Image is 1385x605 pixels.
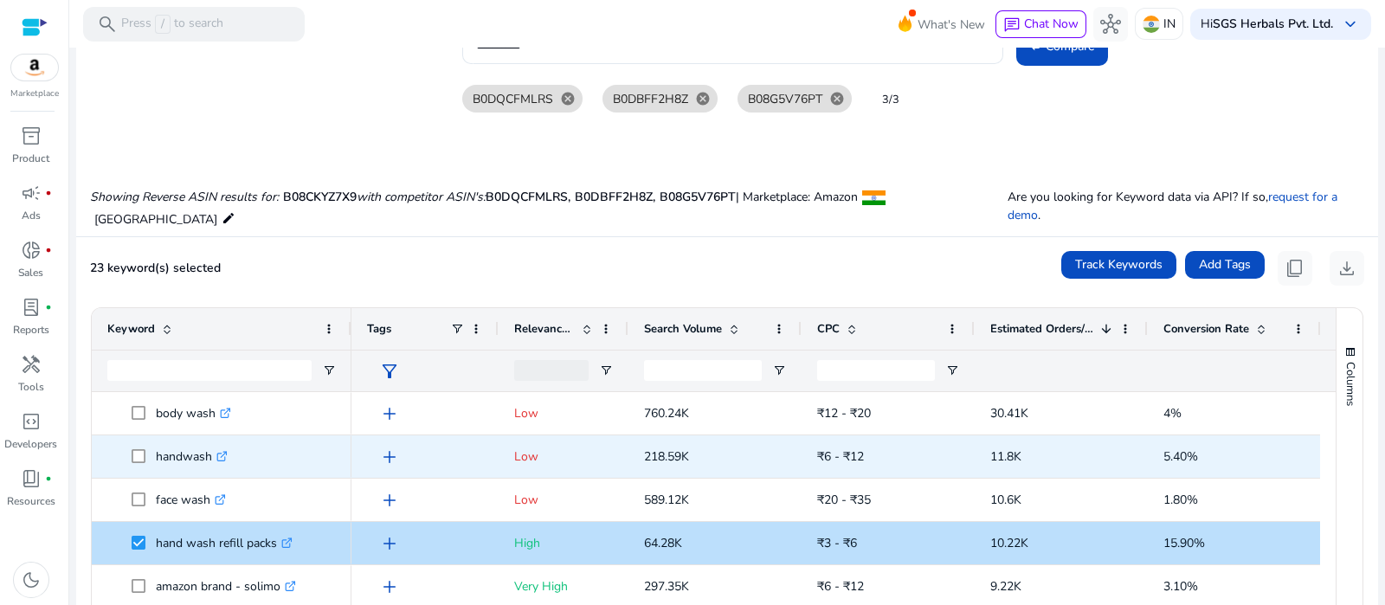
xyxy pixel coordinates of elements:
[817,578,864,595] span: ₹6 - ₹12
[1061,251,1176,279] button: Track Keywords
[13,322,49,338] p: Reports
[1163,448,1198,465] span: 5.40%
[1075,255,1163,274] span: Track Keywords
[379,533,400,554] span: add
[514,525,613,561] p: High
[45,304,52,311] span: fiber_manual_record
[514,569,613,604] p: Very High
[18,265,43,280] p: Sales
[990,578,1021,595] span: 9.22K
[1163,535,1205,551] span: 15.90%
[772,364,786,377] button: Open Filter Menu
[1340,14,1361,35] span: keyboard_arrow_down
[817,360,935,381] input: CPC Filter Input
[473,90,553,108] span: B0DQCFMLRS
[156,439,228,474] p: handwash
[644,578,689,595] span: 297.35K
[817,535,857,551] span: ₹3 - ₹6
[644,492,689,508] span: 589.12K
[1143,16,1160,33] img: in.svg
[379,490,400,511] span: add
[1213,16,1333,32] b: SGS Herbals Pvt. Ltd.
[688,91,718,106] mat-icon: cancel
[1024,16,1079,32] span: Chat Now
[21,411,42,432] span: code_blocks
[995,10,1086,38] button: chatChat Now
[817,492,871,508] span: ₹20 - ₹35
[283,189,357,205] span: B08CKYZ7X9
[155,15,171,34] span: /
[12,151,49,166] p: Product
[367,321,391,337] span: Tags
[1285,258,1305,279] span: content_copy
[653,189,660,205] span: ,
[644,360,762,381] input: Search Volume Filter Input
[568,189,575,205] span: ,
[322,364,336,377] button: Open Filter Menu
[1330,251,1364,286] button: download
[94,211,217,228] span: [GEOGRAPHIC_DATA]
[90,260,221,276] span: 23 keyword(s) selected
[121,15,223,34] p: Press to search
[7,493,55,509] p: Resources
[18,379,44,395] p: Tools
[514,321,575,337] span: Relevance Score
[156,482,226,518] p: face wash
[486,189,575,205] span: B0DQCFMLRS
[21,183,42,203] span: campaign
[748,90,822,108] span: B08G5V76PT
[21,468,42,489] span: book_4
[4,436,57,452] p: Developers
[644,321,722,337] span: Search Volume
[1343,362,1358,406] span: Columns
[97,14,118,35] span: search
[22,208,41,223] p: Ads
[1163,405,1182,422] span: 4%
[1016,26,1108,66] button: Compare
[644,448,689,465] span: 218.59K
[990,405,1028,422] span: 30.41K
[21,126,42,146] span: inventory_2
[822,91,852,106] mat-icon: cancel
[1163,9,1176,39] p: IN
[1185,251,1265,279] button: Add Tags
[379,403,400,424] span: add
[1337,258,1357,279] span: download
[107,360,312,381] input: Keyword Filter Input
[1163,578,1198,595] span: 3.10%
[107,321,155,337] span: Keyword
[553,91,583,106] mat-icon: cancel
[222,208,235,228] mat-icon: edit
[1278,251,1312,286] button: content_copy
[21,297,42,318] span: lab_profile
[613,90,688,108] span: B0DBFF2H8Z
[990,321,1094,337] span: Estimated Orders/Month
[379,447,400,467] span: add
[945,364,959,377] button: Open Filter Menu
[1163,492,1198,508] span: 1.80%
[10,87,59,100] p: Marketplace
[156,525,293,561] p: hand wash refill packs
[817,405,871,422] span: ₹12 - ₹20
[514,396,613,431] p: Low
[660,189,736,205] span: B08G5V76PT
[21,570,42,590] span: dark_mode
[644,535,682,551] span: 64.28K
[21,354,42,375] span: handyman
[1201,18,1333,30] p: Hi
[21,240,42,261] span: donut_small
[379,576,400,597] span: add
[45,190,52,196] span: fiber_manual_record
[90,189,279,205] i: Showing Reverse ASIN results for:
[379,361,400,382] span: filter_alt
[357,189,486,205] i: with competitor ASIN's:
[599,364,613,377] button: Open Filter Menu
[1163,321,1249,337] span: Conversion Rate
[990,535,1028,551] span: 10.22K
[1008,188,1364,224] p: Are you looking for Keyword data via API? If so, .
[817,448,864,465] span: ₹6 - ₹12
[817,321,840,337] span: CPC
[1199,255,1251,274] span: Add Tags
[736,189,858,205] span: | Marketplace: Amazon
[1100,14,1121,35] span: hub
